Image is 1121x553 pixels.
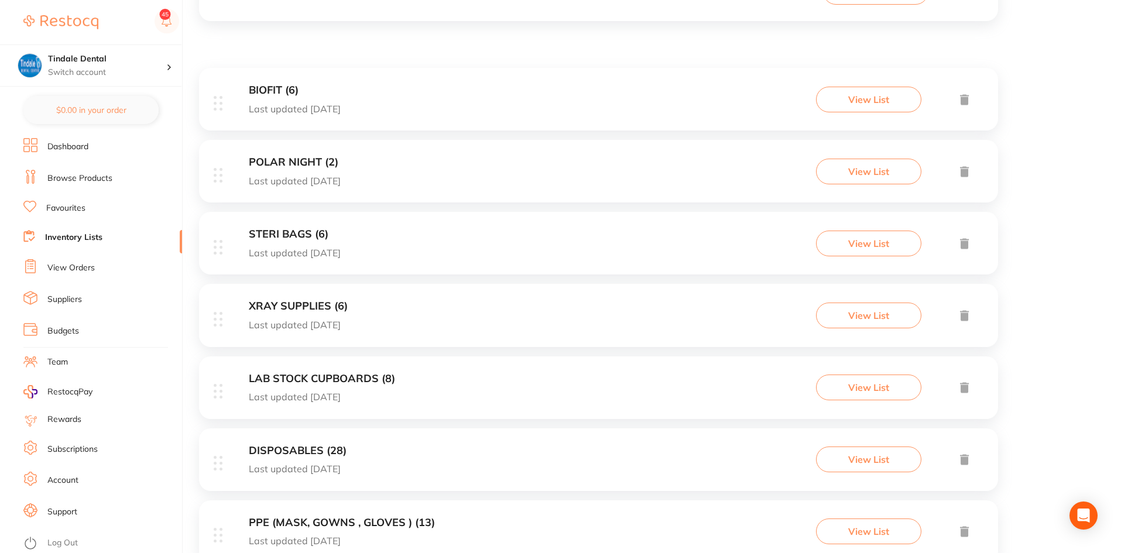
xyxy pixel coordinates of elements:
[249,228,341,241] h3: STERI BAGS (6)
[249,84,341,97] h3: BIOFIT (6)
[816,231,921,256] button: View List
[23,96,159,124] button: $0.00 in your order
[816,159,921,184] button: View List
[199,428,998,500] div: DISPOSABLES (28)Last updated [DATE]View List
[47,141,88,153] a: Dashboard
[199,140,998,212] div: POLAR NIGHT (2)Last updated [DATE]View List
[47,325,79,337] a: Budgets
[199,212,998,284] div: STERI BAGS (6)Last updated [DATE]View List
[23,385,92,399] a: RestocqPay
[48,67,166,78] p: Switch account
[816,303,921,328] button: View List
[47,386,92,398] span: RestocqPay
[23,534,179,553] button: Log Out
[23,385,37,399] img: RestocqPay
[47,173,112,184] a: Browse Products
[199,284,998,356] div: XRAY SUPPLIES (6)Last updated [DATE]View List
[249,517,435,529] h3: PPE (MASK, GOWNS , GLOVES ) (13)
[249,104,341,114] p: Last updated [DATE]
[249,156,341,169] h3: POLAR NIGHT (2)
[47,444,98,455] a: Subscriptions
[249,176,341,186] p: Last updated [DATE]
[249,445,347,457] h3: DISPOSABLES (28)
[47,414,81,425] a: Rewards
[249,535,435,546] p: Last updated [DATE]
[249,320,348,330] p: Last updated [DATE]
[249,373,395,385] h3: LAB STOCK CUPBOARDS (8)
[47,537,78,549] a: Log Out
[18,54,42,77] img: Tindale Dental
[816,87,921,112] button: View List
[249,463,347,474] p: Last updated [DATE]
[249,391,395,402] p: Last updated [DATE]
[249,248,341,258] p: Last updated [DATE]
[23,9,98,36] a: Restocq Logo
[199,356,998,428] div: LAB STOCK CUPBOARDS (8)Last updated [DATE]View List
[23,15,98,29] img: Restocq Logo
[47,356,68,368] a: Team
[816,375,921,400] button: View List
[816,446,921,472] button: View List
[48,53,166,65] h4: Tindale Dental
[816,518,921,544] button: View List
[47,262,95,274] a: View Orders
[47,294,82,305] a: Suppliers
[199,68,998,140] div: BIOFIT (6)Last updated [DATE]View List
[47,475,78,486] a: Account
[46,202,85,214] a: Favourites
[47,506,77,518] a: Support
[249,300,348,312] h3: XRAY SUPPLIES (6)
[1069,502,1098,530] div: Open Intercom Messenger
[45,232,102,243] a: Inventory Lists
